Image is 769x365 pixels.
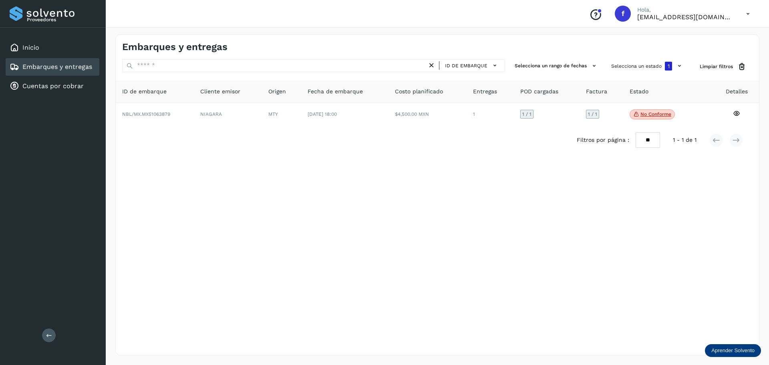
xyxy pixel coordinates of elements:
p: No conforme [640,111,671,117]
p: Hola, [637,6,733,13]
h4: Embarques y entregas [122,41,227,53]
div: Embarques y entregas [6,58,99,76]
a: Embarques y entregas [22,63,92,71]
span: Cliente emisor [200,87,240,96]
p: Proveedores [27,17,96,22]
span: Factura [586,87,607,96]
span: Fecha de embarque [308,87,363,96]
span: POD cargadas [520,87,558,96]
span: 1 [668,63,670,69]
span: [DATE] 18:00 [308,111,337,117]
span: Detalles [726,87,748,96]
td: NIAGARA [194,103,262,126]
div: Aprender Solvento [705,344,761,357]
a: Inicio [22,44,39,51]
button: ID de embarque [443,60,501,71]
button: Selecciona un rango de fechas [511,59,602,73]
td: $4,500.00 MXN [389,103,467,126]
p: Aprender Solvento [711,347,755,354]
td: MTY [262,103,301,126]
p: facturacion@salgofreight.com [637,13,733,21]
div: Cuentas por cobrar [6,77,99,95]
span: 1 / 1 [522,112,531,117]
span: Costo planificado [395,87,443,96]
span: NBL/MX.MX51063879 [122,111,170,117]
span: Filtros por página : [577,136,629,144]
button: Selecciona un estado1 [608,59,687,73]
span: Limpiar filtros [700,63,733,70]
a: Cuentas por cobrar [22,82,84,90]
span: ID de embarque [445,62,487,69]
span: Origen [268,87,286,96]
span: Entregas [473,87,497,96]
span: 1 / 1 [588,112,597,117]
button: Limpiar filtros [693,59,753,74]
span: Estado [630,87,648,96]
td: 1 [467,103,514,126]
span: ID de embarque [122,87,167,96]
div: Inicio [6,39,99,56]
span: 1 - 1 de 1 [673,136,697,144]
